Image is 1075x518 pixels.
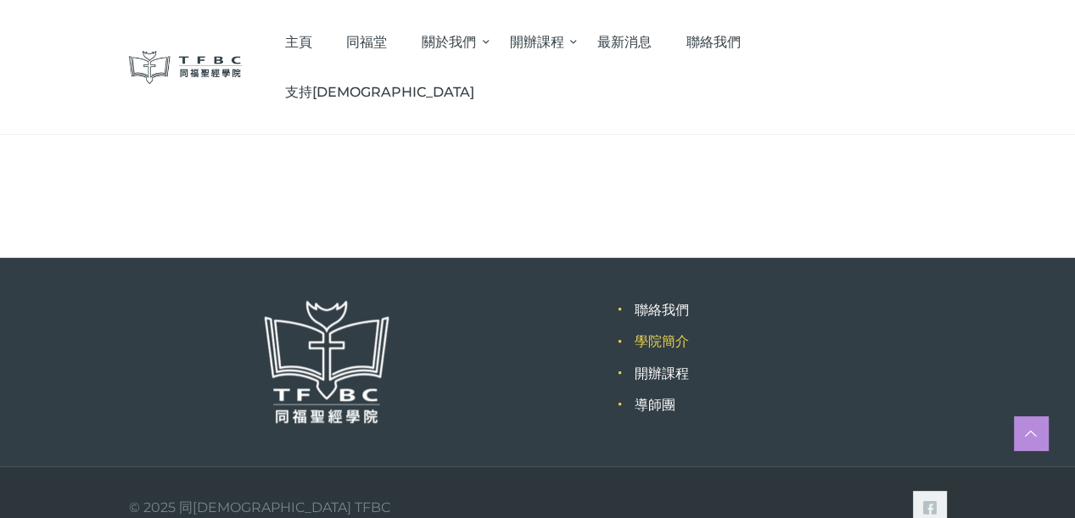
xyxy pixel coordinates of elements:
a: 同福堂 [329,17,405,67]
span: 支持[DEMOGRAPHIC_DATA] [285,84,474,100]
span: 聯絡我們 [686,34,741,50]
img: 同福聖經學院 TFBC [129,51,243,84]
a: 開辦課程 [635,365,689,382]
a: 主頁 [267,17,329,67]
span: 主頁 [285,34,312,50]
a: 開辦課程 [492,17,580,67]
a: 最新消息 [580,17,669,67]
a: Scroll to top [1014,416,1048,450]
span: 關於我們 [422,34,476,50]
span: 開辦課程 [510,34,564,50]
a: 聯絡我們 [635,302,689,318]
a: 支持[DEMOGRAPHIC_DATA] [267,67,491,117]
span: 最新消息 [597,34,652,50]
a: 聯絡我們 [669,17,758,67]
a: 導師團 [635,397,675,413]
span: 同福堂 [346,34,387,50]
a: 學院簡介 [635,333,689,349]
a: 關於我們 [405,17,493,67]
